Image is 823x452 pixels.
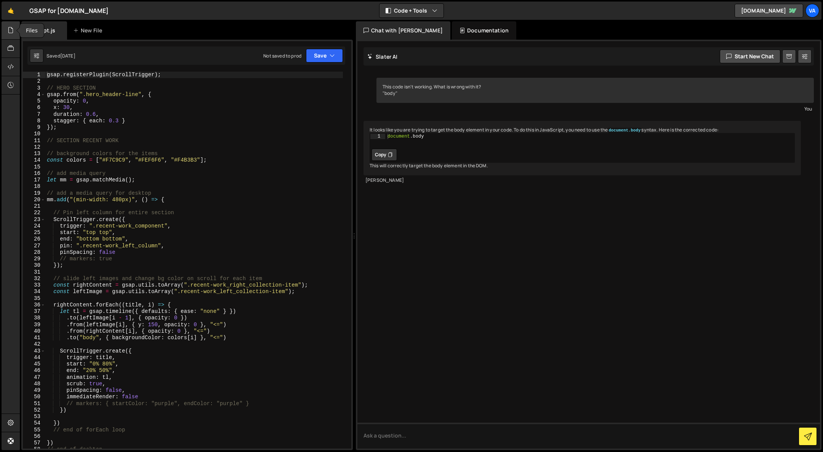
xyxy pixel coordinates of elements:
[23,118,45,124] div: 8
[23,282,45,289] div: 33
[452,21,516,40] div: Documentation
[23,348,45,354] div: 43
[2,2,20,20] a: 🤙
[23,104,45,111] div: 6
[23,387,45,394] div: 49
[23,341,45,348] div: 42
[371,149,397,161] button: Copy
[23,236,45,242] div: 26
[23,216,45,223] div: 23
[23,289,45,295] div: 34
[23,157,45,163] div: 14
[367,53,398,60] h2: Slater AI
[23,85,45,91] div: 3
[23,190,45,197] div: 19
[23,144,45,151] div: 12
[23,243,45,249] div: 27
[379,4,444,18] button: Code + Tools
[23,401,45,407] div: 51
[60,53,75,59] div: [DATE]
[23,440,45,446] div: 57
[23,322,45,328] div: 39
[23,427,45,433] div: 55
[23,183,45,190] div: 18
[263,53,301,59] div: Not saved to prod
[23,335,45,341] div: 41
[23,210,45,216] div: 22
[23,131,45,137] div: 10
[23,276,45,282] div: 32
[363,121,801,176] div: It looks like you are trying to target the body element in your code. To do this in JavaScript, y...
[306,49,343,63] button: Save
[370,134,385,139] div: 1
[23,151,45,157] div: 13
[20,24,44,38] div: Files
[23,361,45,367] div: 45
[23,256,45,262] div: 29
[34,27,55,34] div: script.js
[735,4,803,18] a: [DOMAIN_NAME]
[23,197,45,203] div: 20
[23,315,45,321] div: 38
[23,111,45,118] div: 7
[23,420,45,426] div: 54
[356,21,450,40] div: Chat with [PERSON_NAME]
[23,269,45,276] div: 31
[23,433,45,440] div: 56
[23,367,45,374] div: 46
[23,170,45,177] div: 16
[23,262,45,269] div: 30
[23,295,45,302] div: 35
[378,105,812,113] div: You
[23,394,45,400] div: 50
[23,374,45,381] div: 47
[23,203,45,210] div: 21
[23,223,45,229] div: 24
[23,177,45,183] div: 17
[23,308,45,315] div: 37
[365,177,799,184] div: [PERSON_NAME]
[23,354,45,361] div: 44
[23,229,45,236] div: 25
[23,302,45,308] div: 36
[23,78,45,85] div: 2
[23,124,45,131] div: 9
[23,249,45,256] div: 28
[23,328,45,335] div: 40
[23,407,45,414] div: 52
[376,78,814,103] div: This code isn't working. What is wrong with it? "body"
[23,414,45,420] div: 53
[805,4,819,18] a: Va
[29,6,109,15] div: GSAP for [DOMAIN_NAME]
[73,27,105,34] div: New File
[23,72,45,78] div: 1
[23,164,45,170] div: 15
[23,138,45,144] div: 11
[608,128,641,133] code: document.body
[23,91,45,98] div: 4
[23,98,45,104] div: 5
[23,381,45,387] div: 48
[46,53,75,59] div: Saved
[720,50,780,63] button: Start new chat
